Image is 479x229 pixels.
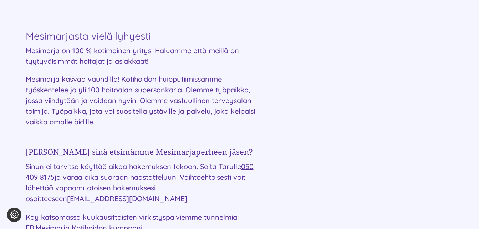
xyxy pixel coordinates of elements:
h4: Mesimarjasta vielä lyhyesti [26,30,257,42]
a: [EMAIL_ADDRESS][DOMAIN_NAME] [67,194,187,203]
p: Sinun ei tarvitse käyttää aikaa hakemuksen tekoon. Soita Tarulle ja varaa aika suoraan haastattel... [26,161,257,204]
h3: [PERSON_NAME] sinä etsimämme Mesimarjaperheen jäsen? [26,146,257,158]
p: Mesimarja kasvaa vauhdilla! Kotihoidon huipputiimissämme työskentelee jo yli 100 hoitoalan supers... [26,74,257,127]
p: Mesimarja on 100 % kotimainen yritys. Haluamme että meillä on tyytyväisimmät hoitajat ja asiakkaat! [26,45,257,67]
button: Evästeasetukset [7,208,21,222]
